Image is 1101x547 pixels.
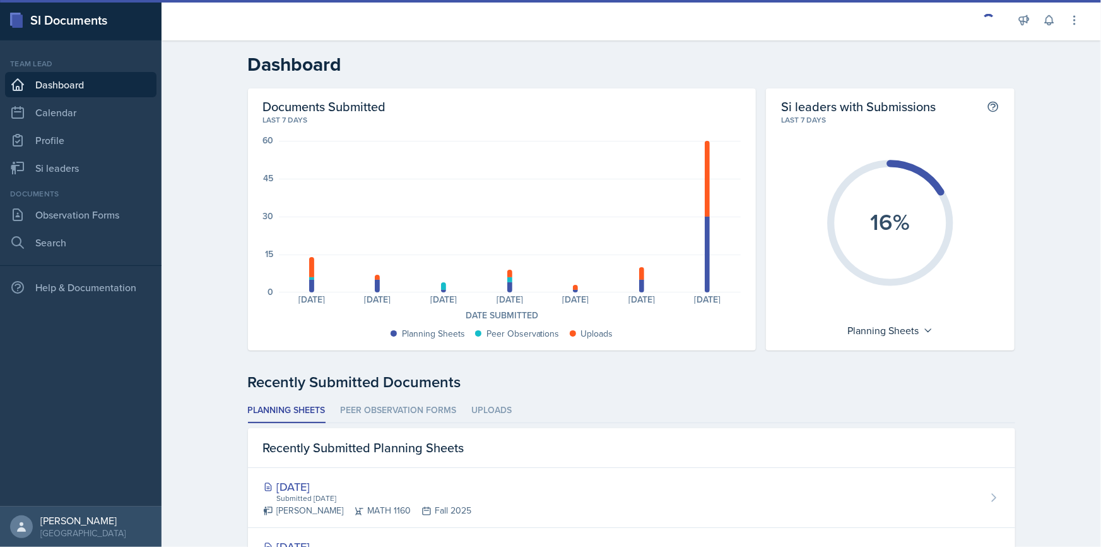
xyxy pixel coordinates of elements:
a: Si leaders [5,155,156,181]
li: Peer Observation Forms [341,399,457,423]
div: Team lead [5,58,156,69]
li: Uploads [472,399,512,423]
div: Peer Observations [486,327,560,340]
div: [DATE] [411,295,477,304]
div: Last 7 days [263,114,741,126]
div: Recently Submitted Planning Sheets [248,428,1015,468]
div: [DATE] [674,295,741,304]
div: [DATE] [543,295,609,304]
h2: Documents Submitted [263,99,741,114]
div: 45 [264,174,274,183]
a: Dashboard [5,72,156,97]
div: 0 [268,287,274,296]
div: [DATE] [609,295,675,304]
div: Planning Sheets [842,320,939,340]
text: 16% [871,205,910,238]
a: Search [5,230,156,255]
a: [DATE] Submitted [DATE] [PERSON_NAME]MATH 1160Fall 2025 [248,468,1015,528]
div: Recently Submitted Documents [248,371,1015,394]
div: 60 [263,136,274,145]
div: Planning Sheets [402,327,465,340]
div: Documents [5,188,156,200]
div: [DATE] [279,295,345,304]
div: Last 7 days [781,114,1000,126]
div: Help & Documentation [5,275,156,300]
li: Planning Sheets [248,399,326,423]
div: [DATE] [263,478,472,495]
div: 15 [266,249,274,258]
div: 30 [263,212,274,220]
a: Calendar [5,100,156,125]
div: Uploads [581,327,613,340]
div: [DATE] [344,295,411,304]
div: Submitted [DATE] [276,493,472,504]
h2: Si leaders with Submissions [781,99,936,114]
div: [PERSON_NAME] [40,514,126,527]
a: Profile [5,128,156,153]
div: [GEOGRAPHIC_DATA] [40,527,126,539]
div: [PERSON_NAME] MATH 1160 Fall 2025 [263,504,472,517]
div: [DATE] [476,295,543,304]
div: Date Submitted [263,309,741,322]
a: Observation Forms [5,202,156,227]
h2: Dashboard [248,53,1015,76]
